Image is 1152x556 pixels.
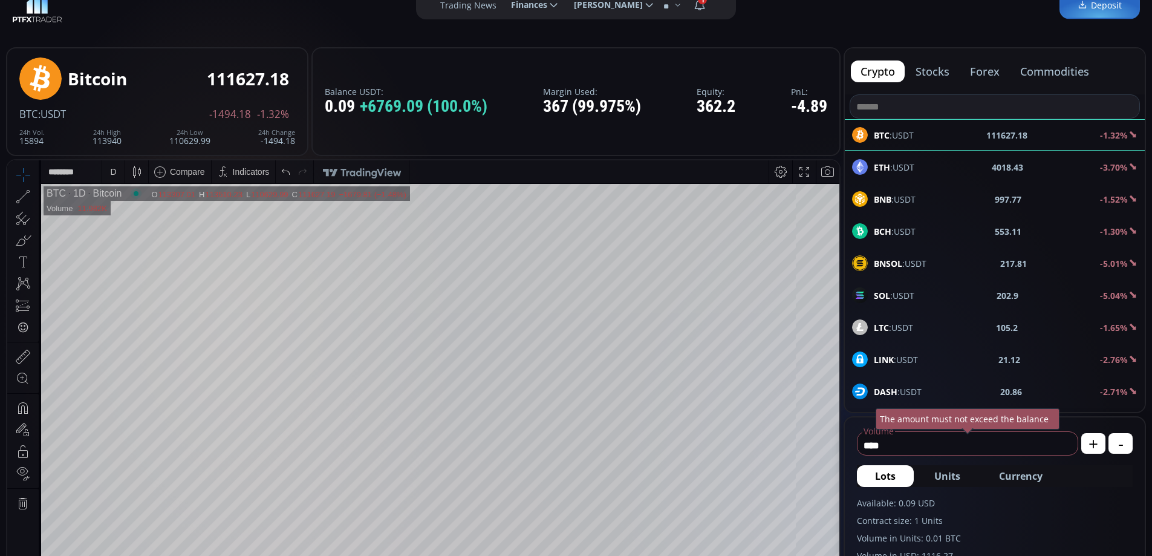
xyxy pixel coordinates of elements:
[960,61,1009,82] button: forex
[209,109,251,120] span: -1494.18
[19,107,38,121] span: BTC
[103,7,109,16] div: D
[19,129,45,136] div: 24h Vol.
[857,532,1133,545] label: Volume in Units: 0.01 BTC
[995,225,1021,238] b: 553.11
[226,7,262,16] div: Indicators
[874,258,902,269] b: BNSOL
[876,408,1059,430] div: The amount must not exceed the balance
[999,469,1043,483] span: Currency
[874,193,916,206] span: :USDT
[857,514,1133,527] label: Contract size: 1 Units
[151,30,188,39] div: 113307.01
[694,531,752,540] span: 14:26:52 (UTC)
[239,30,244,39] div: L
[697,87,735,96] label: Equity:
[874,257,926,270] span: :USDT
[11,162,21,173] div: 
[325,97,487,116] div: 0.09
[1100,162,1128,173] b: -3.70%
[934,469,960,483] span: Units
[874,385,922,398] span: :USDT
[874,321,913,334] span: :USDT
[1010,61,1099,82] button: commodities
[28,495,33,512] div: Hide Drawings Toolbar
[137,531,146,540] div: 1d
[857,465,914,487] button: Lots
[768,524,785,547] div: Toggle Percentage
[244,30,281,39] div: 110629.99
[998,353,1020,366] b: 21.12
[997,289,1018,302] b: 202.9
[906,61,959,82] button: stocks
[1000,385,1022,398] b: 20.86
[789,531,801,540] div: log
[543,97,641,116] div: 367 (99.975%)
[874,386,897,397] b: DASH
[1100,386,1128,397] b: -2.71%
[809,531,825,540] div: auto
[79,531,90,540] div: 3m
[916,465,978,487] button: Units
[1000,257,1027,270] b: 217.81
[59,28,78,39] div: 1D
[697,97,735,116] div: 362.2
[257,109,289,120] span: -1.32%
[874,226,891,237] b: BCH
[163,7,198,16] div: Compare
[874,162,890,173] b: ETH
[192,30,198,39] div: H
[874,290,890,301] b: SOL
[874,225,916,238] span: :USDT
[1100,194,1128,205] b: -1.52%
[331,30,399,39] div: −1679.81 (−1.48%)
[992,161,1023,174] b: 4018.43
[207,70,289,88] div: 111627.18
[791,97,827,116] div: -4.89
[1108,433,1133,454] button: -
[169,129,210,136] div: 24h Low
[874,353,918,366] span: :USDT
[19,129,45,145] div: 15894
[875,469,896,483] span: Lots
[99,531,110,540] div: 1m
[805,524,830,547] div: Toggle Auto Scale
[44,531,53,540] div: 5y
[1100,322,1128,333] b: -1.65%
[39,28,59,39] div: BTC
[198,30,235,39] div: 113510.23
[785,524,805,547] div: Toggle Log Scale
[93,129,122,145] div: 113940
[258,129,295,136] div: 24h Change
[285,30,291,39] div: C
[144,30,151,39] div: O
[791,87,827,96] label: PnL:
[258,129,295,145] div: -1494.18
[93,129,122,136] div: 24h High
[857,497,1133,509] label: Available: 0.09 USD
[291,30,328,39] div: 111627.19
[543,87,641,96] label: Margin Used:
[1100,226,1128,237] b: -1.30%
[874,161,914,174] span: :USDT
[874,322,889,333] b: LTC
[119,531,129,540] div: 5d
[874,194,891,205] b: BNB
[360,97,487,116] span: +6769.09 (100.0%)
[851,61,905,82] button: crypto
[1081,433,1105,454] button: +
[1100,290,1128,301] b: -5.04%
[995,193,1021,206] b: 997.77
[68,70,127,88] div: Bitcoin
[1100,258,1128,269] b: -5.01%
[690,524,757,547] button: 14:26:52 (UTC)
[874,354,894,365] b: LINK
[1100,354,1128,365] b: -2.76%
[162,524,181,547] div: Go to
[39,44,65,53] div: Volume
[78,28,114,39] div: Bitcoin
[169,129,210,145] div: 110629.99
[123,28,134,39] div: Market open
[996,321,1018,334] b: 105.2
[38,107,66,121] span: :USDT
